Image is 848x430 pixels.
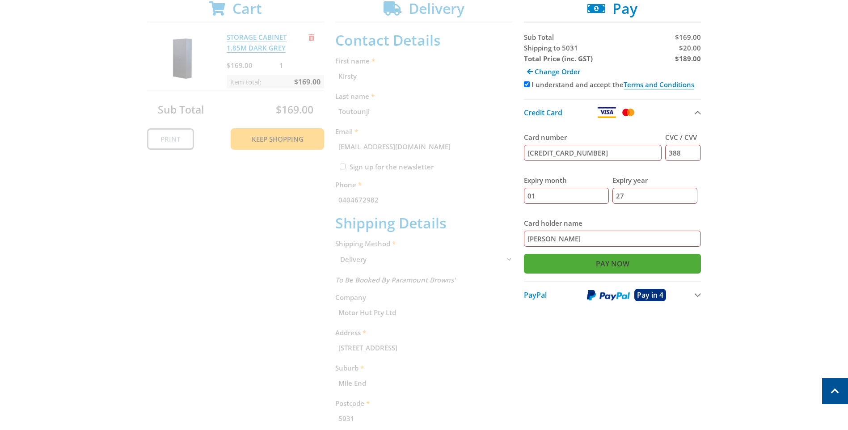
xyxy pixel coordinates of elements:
button: PayPal Pay in 4 [524,281,701,308]
strong: $189.00 [675,54,701,63]
span: Pay in 4 [637,290,663,300]
img: Mastercard [620,107,636,118]
label: CVC / CVV [665,132,701,143]
span: $169.00 [675,33,701,42]
input: Please accept the terms and conditions. [524,81,530,87]
span: $20.00 [679,43,701,52]
img: PayPal [587,290,630,301]
label: Card holder name [524,218,701,228]
input: MM [524,188,609,204]
label: Expiry year [612,175,697,185]
label: Card number [524,132,662,143]
span: Credit Card [524,108,562,118]
label: I understand and accept the [532,80,694,89]
input: Pay Now [524,254,701,274]
img: Visa [597,107,616,118]
span: Change Order [535,67,580,76]
label: Expiry month [524,175,609,185]
span: Sub Total [524,33,554,42]
input: YY [612,188,697,204]
span: PayPal [524,290,547,300]
button: Credit Card [524,99,701,125]
a: Change Order [524,64,583,79]
span: Shipping to 5031 [524,43,578,52]
strong: Total Price (inc. GST) [524,54,593,63]
a: Terms and Conditions [624,80,694,89]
